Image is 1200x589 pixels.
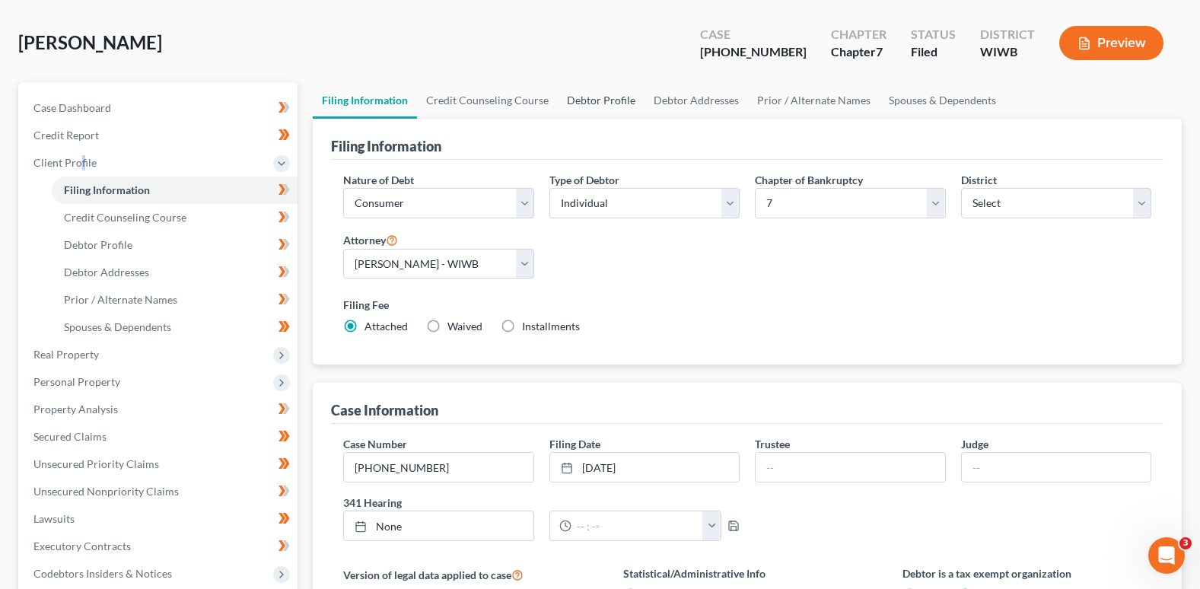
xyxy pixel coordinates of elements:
a: Property Analysis [21,396,298,423]
span: Credit Report [33,129,99,142]
div: Status [911,26,956,43]
span: Debtor Addresses [64,266,149,279]
label: Debtor is a tax exempt organization [902,565,1151,581]
a: Filing Information [52,177,298,204]
span: [PERSON_NAME] [18,31,162,53]
span: Personal Property [33,375,120,388]
div: WIWB [980,43,1035,61]
label: Judge [961,436,988,452]
label: Case Number [343,436,407,452]
span: Attached [364,320,408,333]
a: Prior / Alternate Names [748,82,880,119]
a: Debtor Profile [558,82,645,119]
a: Debtor Addresses [645,82,748,119]
a: Debtor Addresses [52,259,298,286]
span: Waived [447,320,482,333]
div: Case [700,26,807,43]
a: Credit Counseling Course [417,82,558,119]
label: Trustee [755,436,790,452]
span: 3 [1179,537,1192,549]
label: Attorney [343,231,398,249]
input: -- [962,453,1151,482]
label: Chapter of Bankruptcy [755,172,863,188]
span: Debtor Profile [64,238,132,251]
span: Codebtors Insiders & Notices [33,567,172,580]
span: Spouses & Dependents [64,320,171,333]
span: Unsecured Priority Claims [33,457,159,470]
a: None [344,511,533,540]
span: Client Profile [33,156,97,169]
input: -- [756,453,944,482]
div: [PHONE_NUMBER] [700,43,807,61]
a: Credit Counseling Course [52,204,298,231]
label: Version of legal data applied to case [343,565,592,584]
label: Type of Debtor [549,172,619,188]
span: 7 [876,44,883,59]
a: Spouses & Dependents [880,82,1005,119]
span: Case Dashboard [33,101,111,114]
span: Lawsuits [33,512,75,525]
div: District [980,26,1035,43]
div: Chapter [831,26,886,43]
span: Property Analysis [33,403,118,415]
div: Filed [911,43,956,61]
input: -- : -- [571,511,704,540]
a: Executory Contracts [21,533,298,560]
a: Spouses & Dependents [52,314,298,341]
div: Chapter [831,43,886,61]
a: Unsecured Priority Claims [21,451,298,478]
a: Unsecured Nonpriority Claims [21,478,298,505]
label: District [961,172,997,188]
span: Prior / Alternate Names [64,293,177,306]
span: Executory Contracts [33,540,131,552]
label: Statistical/Administrative Info [623,565,872,581]
span: Real Property [33,348,99,361]
a: Secured Claims [21,423,298,451]
a: Prior / Alternate Names [52,286,298,314]
span: Filing Information [64,183,150,196]
button: Preview [1059,26,1163,60]
span: Secured Claims [33,430,107,443]
input: Enter case number... [344,453,533,482]
a: Credit Report [21,122,298,149]
a: Lawsuits [21,505,298,533]
label: Filing Date [549,436,600,452]
a: Filing Information [313,82,417,119]
a: [DATE] [550,453,739,482]
iframe: Intercom live chat [1148,537,1185,574]
div: Filing Information [331,137,441,155]
a: Debtor Profile [52,231,298,259]
div: Case Information [331,401,438,419]
span: Unsecured Nonpriority Claims [33,485,179,498]
label: 341 Hearing [336,495,747,511]
span: Installments [522,320,580,333]
label: Filing Fee [343,297,1151,313]
span: Credit Counseling Course [64,211,186,224]
a: Case Dashboard [21,94,298,122]
label: Nature of Debt [343,172,414,188]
